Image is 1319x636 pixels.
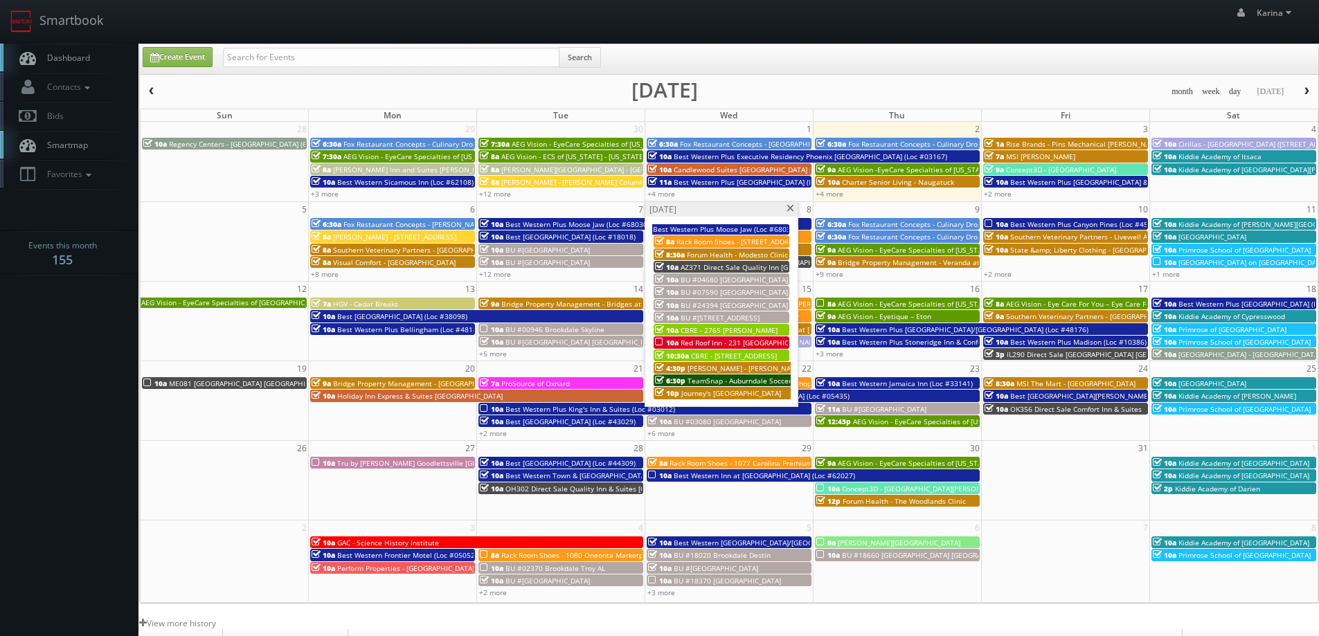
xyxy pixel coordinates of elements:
[1252,83,1289,100] button: [DATE]
[505,484,780,493] span: OH302 Direct Sale Quality Inn & Suites [GEOGRAPHIC_DATA] - [GEOGRAPHIC_DATA]
[674,417,781,426] span: BU #03080 [GEOGRAPHIC_DATA]
[985,311,1004,321] span: 9a
[648,152,672,161] span: 10a
[985,299,1004,309] span: 8a
[480,404,503,414] span: 10a
[674,165,877,174] span: Candlewood Suites [GEOGRAPHIC_DATA] [GEOGRAPHIC_DATA]
[1153,299,1176,309] span: 10a
[816,189,843,199] a: +4 more
[648,139,678,149] span: 6:30a
[1178,391,1296,401] span: Kiddie Academy of [PERSON_NAME]
[674,177,850,187] span: Best Western Plus [GEOGRAPHIC_DATA] (Loc #35038)
[688,363,803,373] span: [PERSON_NAME] - [PERSON_NAME]
[655,338,679,347] span: 10a
[681,262,849,272] span: AZ371 Direct Sale Quality Inn [GEOGRAPHIC_DATA]
[647,588,675,597] a: +3 more
[676,237,803,246] span: Rack Room Shoes - [STREET_ADDRESS]
[143,139,167,149] span: 10a
[985,152,1004,161] span: 7a
[816,232,846,242] span: 6:30a
[816,299,836,309] span: 8a
[480,417,503,426] span: 10a
[312,391,335,401] span: 10a
[842,337,1070,347] span: Best Western Plus Stoneridge Inn & Conference Centre (Loc #66085)
[1153,379,1176,388] span: 10a
[1010,404,1142,414] span: OK356 Direct Sale Comfort Inn & Suites
[816,496,841,506] span: 12p
[480,379,499,388] span: 7a
[680,139,910,149] span: Fox Restaurant Concepts - [GEOGRAPHIC_DATA] - [GEOGRAPHIC_DATA]
[1142,122,1149,136] span: 3
[1153,325,1176,334] span: 10a
[1006,139,1163,149] span: Rise Brands - Pins Mechanical [PERSON_NAME]
[312,538,335,547] span: 10a
[296,361,308,376] span: 19
[333,257,456,267] span: Visual Comfort - [GEOGRAPHIC_DATA]
[688,376,808,385] span: TeamSnap - Auburndale Soccer Club
[141,298,516,307] span: AEG Vision - EyeCare Specialties of [GEOGRAPHIC_DATA] – [PERSON_NAME] Eyecare Associates ([PERSON...
[143,379,167,388] span: 10a
[40,81,93,93] span: Contacts
[816,379,840,388] span: 10a
[816,458,836,468] span: 9a
[985,379,1014,388] span: 8:30a
[681,275,858,284] span: BU #04680 [GEOGRAPHIC_DATA] [GEOGRAPHIC_DATA]
[843,496,966,506] span: Forum Health - The Woodlands Clinic
[1178,550,1311,560] span: Primrose School of [GEOGRAPHIC_DATA]
[1224,83,1246,100] button: day
[1178,471,1309,480] span: Kiddie Academy of [GEOGRAPHIC_DATA]
[343,152,601,161] span: AEG Vision - EyeCare Specialties of [US_STATE] – Southwest Orlando Eye Care
[985,404,1008,414] span: 10a
[816,404,840,414] span: 11a
[10,10,33,33] img: smartbook-logo.png
[816,325,840,334] span: 10a
[312,177,335,187] span: 10a
[816,337,840,347] span: 10a
[559,47,601,68] button: Search
[333,299,398,309] span: HGV - Cedar Breaks
[1153,311,1176,321] span: 10a
[800,282,813,296] span: 15
[1153,484,1173,493] span: 2p
[480,458,503,468] span: 10a
[1153,139,1176,149] span: 10a
[848,219,1067,229] span: Fox Restaurant Concepts - Culinary Dropout - [GEOGRAPHIC_DATA]
[842,325,1088,334] span: Best Western Plus [GEOGRAPHIC_DATA]/[GEOGRAPHIC_DATA] (Loc #48176)
[1153,165,1176,174] span: 10a
[217,109,233,121] span: Sun
[985,232,1008,242] span: 10a
[1197,83,1225,100] button: week
[1010,391,1195,401] span: Best [GEOGRAPHIC_DATA][PERSON_NAME] (Loc #32091)
[816,165,836,174] span: 9a
[337,538,439,547] span: GAC - Science History Institute
[501,152,722,161] span: AEG Vision - ECS of [US_STATE] - [US_STATE] Valley Family Eye Care
[312,257,331,267] span: 8a
[674,550,771,560] span: BU #18020 Brookdale Destin
[973,122,981,136] span: 2
[169,139,325,149] span: Regency Centers - [GEOGRAPHIC_DATA] (63020)
[40,168,95,180] span: Favorites
[505,257,590,267] span: BU #[GEOGRAPHIC_DATA]
[300,202,308,217] span: 5
[838,311,931,321] span: AEG Vision - Eyetique – Eton
[312,165,331,174] span: 8a
[312,379,331,388] span: 9a
[1305,202,1318,217] span: 11
[838,538,960,547] span: [PERSON_NAME][GEOGRAPHIC_DATA]
[1167,83,1198,100] button: month
[1010,245,1250,255] span: State &amp; Liberty Clothing - [GEOGRAPHIC_DATA] [GEOGRAPHIC_DATA]
[637,202,645,217] span: 7
[505,325,604,334] span: BU #00946 Brookdale Skyline
[681,300,788,310] span: BU #24394 [GEOGRAPHIC_DATA]
[838,257,1050,267] span: Bridge Property Management - Veranda at [GEOGRAPHIC_DATA]
[337,177,474,187] span: Best Western Sicamous Inn (Loc #62108)
[1153,337,1176,347] span: 10a
[479,189,511,199] a: +12 more
[648,165,672,174] span: 10a
[842,379,973,388] span: Best Western Jamaica Inn (Loc #33141)
[681,388,781,398] span: Journey's [GEOGRAPHIC_DATA]
[1178,458,1309,468] span: Kiddie Academy of [GEOGRAPHIC_DATA]
[670,458,839,468] span: Rack Room Shoes - 1077 Carolina Premium Outlets
[464,361,476,376] span: 20
[169,379,332,388] span: ME081 [GEOGRAPHIC_DATA] [GEOGRAPHIC_DATA]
